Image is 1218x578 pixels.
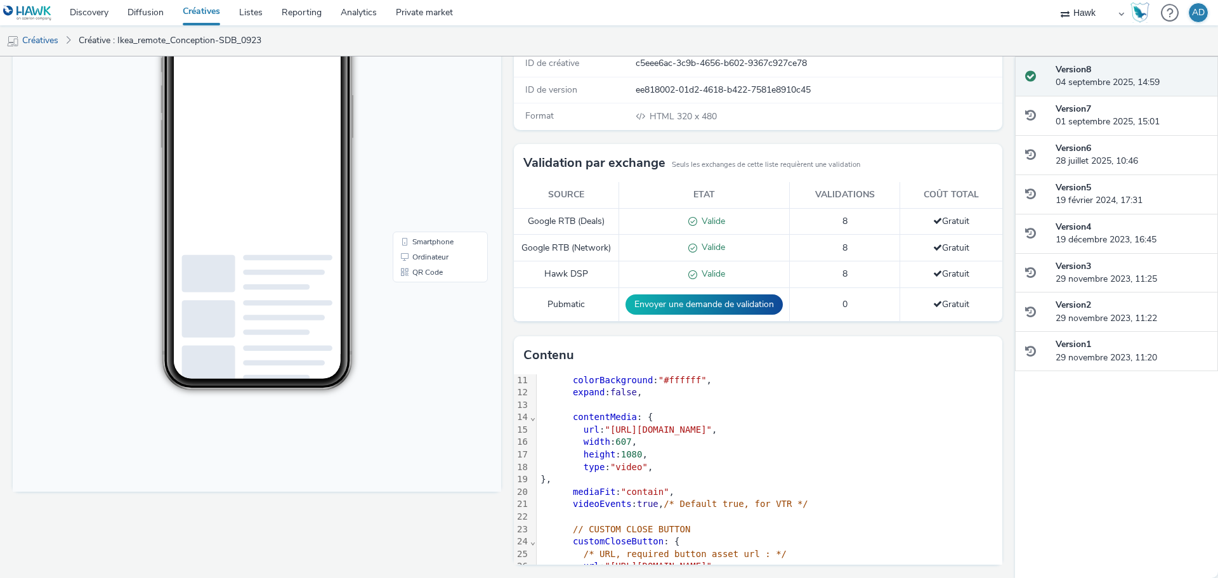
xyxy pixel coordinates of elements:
span: "[URL][DOMAIN_NAME]" [605,561,712,571]
span: Fold line [530,536,536,546]
li: Smartphone [383,263,473,278]
div: 26 [514,560,530,573]
span: "video" [610,462,648,472]
span: url [584,424,599,435]
span: "[URL][DOMAIN_NAME]" [605,424,712,435]
div: 28 juillet 2025, 10:46 [1056,142,1208,168]
span: 8 [842,215,848,227]
span: "#ffffff" [658,375,707,385]
th: Validations [790,182,900,208]
div: 17 [514,449,530,461]
span: 8 [842,268,848,280]
th: Etat [619,182,790,208]
img: undefined Logo [3,5,52,21]
span: expand [573,387,605,397]
img: mobile [6,35,19,48]
strong: Version 7 [1056,103,1091,115]
div: 15 [514,424,530,437]
span: ID de créative [525,57,579,69]
td: Hawk DSP [514,261,619,288]
strong: Version 1 [1056,338,1091,350]
span: colorBackground [573,375,653,385]
strong: Version 4 [1056,221,1091,233]
div: AD [1192,3,1205,22]
div: 29 novembre 2023, 11:22 [1056,299,1208,325]
span: Valide [697,215,725,227]
td: Google RTB (Network) [514,235,619,261]
span: width [584,437,610,447]
span: mediaFit [573,487,615,497]
div: 21 [514,498,530,511]
span: Gratuit [933,215,969,227]
td: Pubmatic [514,288,619,322]
li: QR Code [383,293,473,308]
span: "contain" [621,487,669,497]
td: Google RTB (Deals) [514,208,619,235]
span: 320 x 480 [648,110,717,122]
span: Format [525,110,554,122]
span: 607 [615,437,631,447]
span: type [584,462,605,472]
span: Smartphone [400,266,441,274]
span: Gratuit [933,298,969,310]
div: 16 [514,436,530,449]
div: 19 [514,473,530,486]
div: 19 février 2024, 17:31 [1056,181,1208,207]
img: Hawk Academy [1130,3,1149,23]
h3: Validation par exchange [523,154,665,173]
span: /* Default true, for VTR */ [664,499,808,509]
span: true [637,499,658,509]
div: 13 [514,399,530,412]
span: 10:33 [174,49,188,56]
span: 0 [842,298,848,310]
div: 20 [514,486,530,499]
div: 12 [514,386,530,399]
span: HTML [650,110,677,122]
span: Valide [697,241,725,253]
div: 22 [514,511,530,523]
span: false [610,387,637,397]
a: Créative : Ikea_remote_Conception-SDB_0923 [72,25,268,56]
span: 8 [842,242,848,254]
small: Seuls les exchanges de cette liste requièrent une validation [672,160,860,170]
div: 24 [514,535,530,548]
strong: Version 5 [1056,181,1091,194]
div: 29 novembre 2023, 11:25 [1056,260,1208,286]
div: 23 [514,523,530,536]
span: Gratuit [933,268,969,280]
div: c5eee6ac-3c9b-4656-b602-9367c927ce78 [636,57,1001,70]
div: 01 septembre 2025, 15:01 [1056,103,1208,129]
strong: Version 3 [1056,260,1091,272]
span: QR Code [400,297,430,305]
span: height [584,449,616,459]
span: /* URL, required button asset url : */ [584,549,787,559]
div: 25 [514,548,530,561]
div: 14 [514,411,530,424]
div: 11 [514,374,530,387]
span: videoEvents [573,499,632,509]
h3: Contenu [523,346,574,365]
span: // CUSTOM CLOSE BUTTON [573,524,690,534]
span: Gratuit [933,242,969,254]
span: url [584,561,599,571]
strong: Version 6 [1056,142,1091,154]
th: Source [514,182,619,208]
span: Ordinateur [400,282,436,289]
img: close.png [179,4,197,23]
span: contentMedia [573,412,637,422]
button: Envoyer une demande de validation [625,294,783,315]
div: 19 décembre 2023, 16:45 [1056,221,1208,247]
div: 18 [514,461,530,474]
li: Ordinateur [383,278,473,293]
span: customCloseButton [573,536,664,546]
div: ee818002-01d2-4618-b422-7581e8910c45 [636,84,1001,96]
span: 1080 [621,449,643,459]
div: 04 septembre 2025, 14:59 [1056,63,1208,89]
div: 29 novembre 2023, 11:20 [1056,338,1208,364]
span: ID de version [525,84,577,96]
span: Fold line [530,412,536,422]
span: Valide [697,268,725,280]
th: Coût total [900,182,1002,208]
a: Hawk Academy [1130,3,1155,23]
